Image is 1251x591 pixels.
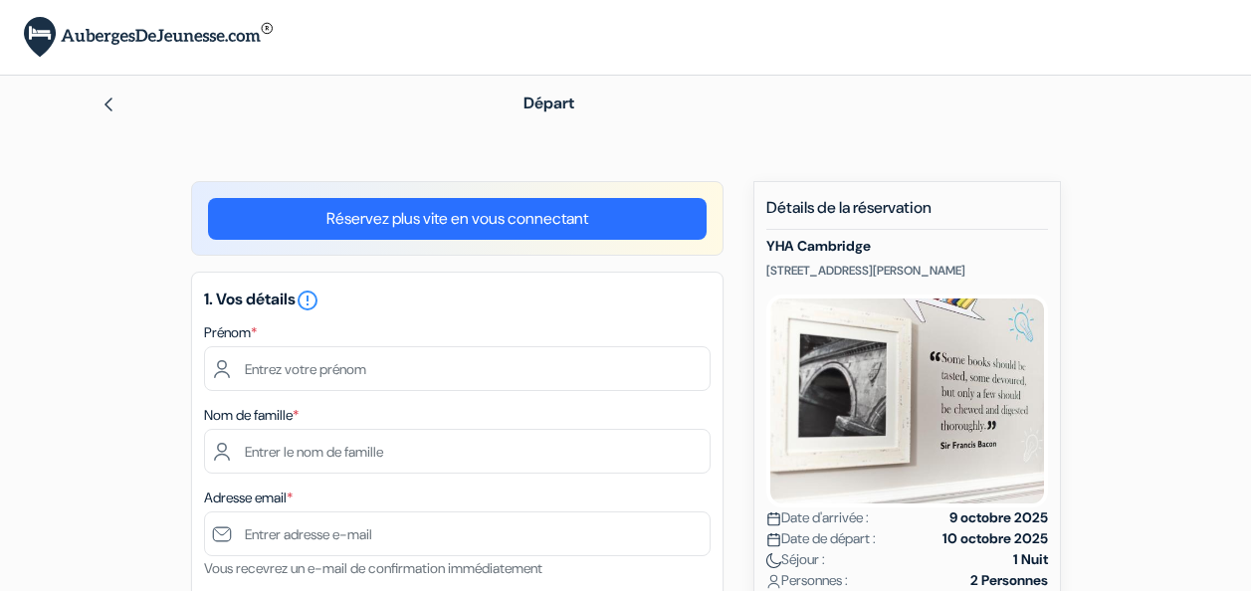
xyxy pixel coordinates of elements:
[204,429,711,474] input: Entrer le nom de famille
[204,488,293,508] label: Adresse email
[766,570,848,591] span: Personnes :
[1013,549,1048,570] strong: 1 Nuit
[766,263,1048,279] p: [STREET_ADDRESS][PERSON_NAME]
[296,289,319,312] i: error_outline
[970,570,1048,591] strong: 2 Personnes
[204,405,299,426] label: Nom de famille
[766,507,869,528] span: Date d'arrivée :
[942,528,1048,549] strong: 10 octobre 2025
[204,346,711,391] input: Entrez votre prénom
[766,553,781,568] img: moon.svg
[523,93,574,113] span: Départ
[204,511,711,556] input: Entrer adresse e-mail
[766,511,781,526] img: calendar.svg
[101,97,116,112] img: left_arrow.svg
[766,198,1048,230] h5: Détails de la réservation
[204,289,711,312] h5: 1. Vos détails
[766,574,781,589] img: user_icon.svg
[204,322,257,343] label: Prénom
[766,549,825,570] span: Séjour :
[766,238,1048,255] h5: YHA Cambridge
[24,17,273,58] img: AubergesDeJeunesse.com
[949,507,1048,528] strong: 9 octobre 2025
[296,289,319,309] a: error_outline
[766,532,781,547] img: calendar.svg
[766,528,876,549] span: Date de départ :
[204,559,542,577] small: Vous recevrez un e-mail de confirmation immédiatement
[208,198,707,240] a: Réservez plus vite en vous connectant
